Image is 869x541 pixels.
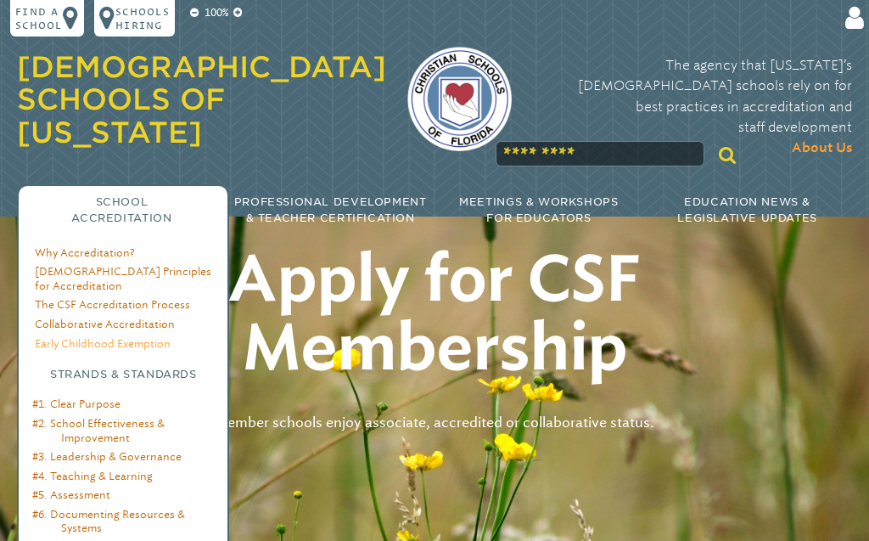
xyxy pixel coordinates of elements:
[202,5,231,20] p: 100%
[71,195,171,223] span: School Accreditation
[459,195,618,223] span: Meetings & Workshops for Educators
[32,450,182,463] a: #3. Leadership & Governance
[234,195,427,223] span: Professional Development & Teacher Certification
[35,298,190,311] a: The CSF Accreditation Process
[35,337,171,350] a: Early Childhood Exemption
[532,55,851,160] p: The agency that [US_STATE]’s [DEMOGRAPHIC_DATA] schools rely on for best practices in accreditati...
[32,488,110,501] a: #5. Assessment
[35,367,212,382] h3: Strands & Standards
[35,318,175,330] a: Collaborative Accreditation
[150,407,719,439] p: Member schools enjoy associate, accredited or collaborative status.
[35,265,211,291] a: [DEMOGRAPHIC_DATA] Principles for Accreditation
[32,397,121,410] a: #1. Clear Purpose
[32,470,153,482] a: #4. Teaching & Learning
[35,246,135,259] a: Why Accreditation?
[677,195,817,223] span: Education News & Legislative Updates
[792,138,852,160] span: About Us
[32,508,185,534] a: #6. Documenting Resources & Systems
[407,47,512,151] img: csf-logo-web-colors.png
[32,417,165,443] a: #2. School Effectiveness & Improvement
[17,50,386,150] a: [DEMOGRAPHIC_DATA] Schools of [US_STATE]
[99,248,770,386] h1: Apply for CSF Membership
[115,5,170,31] p: Schools Hiring
[15,5,62,31] p: Find a school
